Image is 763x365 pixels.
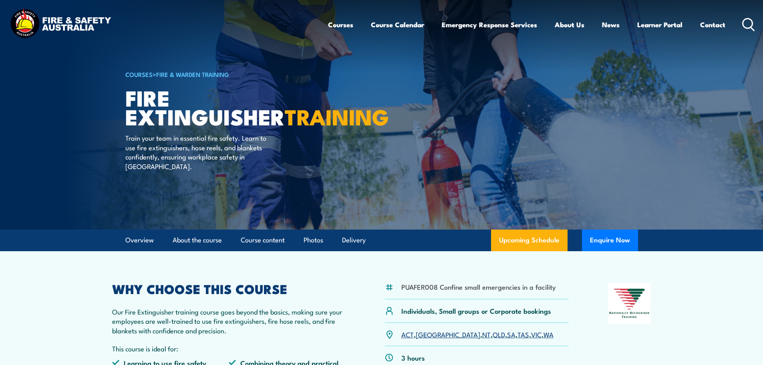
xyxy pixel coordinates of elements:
[173,230,222,251] a: About the course
[125,88,323,125] h1: Fire Extinguisher
[328,14,353,35] a: Courses
[112,307,346,335] p: Our Fire Extinguisher training course goes beyond the basics, making sure your employees are well...
[608,283,651,324] img: Nationally Recognised Training logo.
[442,14,537,35] a: Emergency Response Services
[112,283,346,294] h2: WHY CHOOSE THIS COURSE
[371,14,424,35] a: Course Calendar
[582,230,638,251] button: Enquire Now
[482,329,491,339] a: NT
[602,14,620,35] a: News
[401,306,551,315] p: Individuals, Small groups or Corporate bookings
[491,230,568,251] a: Upcoming Schedule
[342,230,366,251] a: Delivery
[401,353,425,362] p: 3 hours
[125,230,154,251] a: Overview
[125,70,153,79] a: COURSES
[700,14,725,35] a: Contact
[416,329,480,339] a: [GEOGRAPHIC_DATA]
[401,330,554,339] p: , , , , , , ,
[544,329,554,339] a: WA
[637,14,682,35] a: Learner Portal
[531,329,542,339] a: VIC
[304,230,323,251] a: Photos
[493,329,505,339] a: QLD
[285,99,389,133] strong: TRAINING
[517,329,529,339] a: TAS
[156,70,229,79] a: Fire & Warden Training
[112,344,346,353] p: This course is ideal for:
[507,329,515,339] a: SA
[401,282,556,291] li: PUAFER008 Confine small emergencies in a facility
[401,329,414,339] a: ACT
[125,69,323,79] h6: >
[241,230,285,251] a: Course content
[125,133,272,171] p: Train your team in essential fire safety. Learn to use fire extinguishers, hose reels, and blanke...
[555,14,584,35] a: About Us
